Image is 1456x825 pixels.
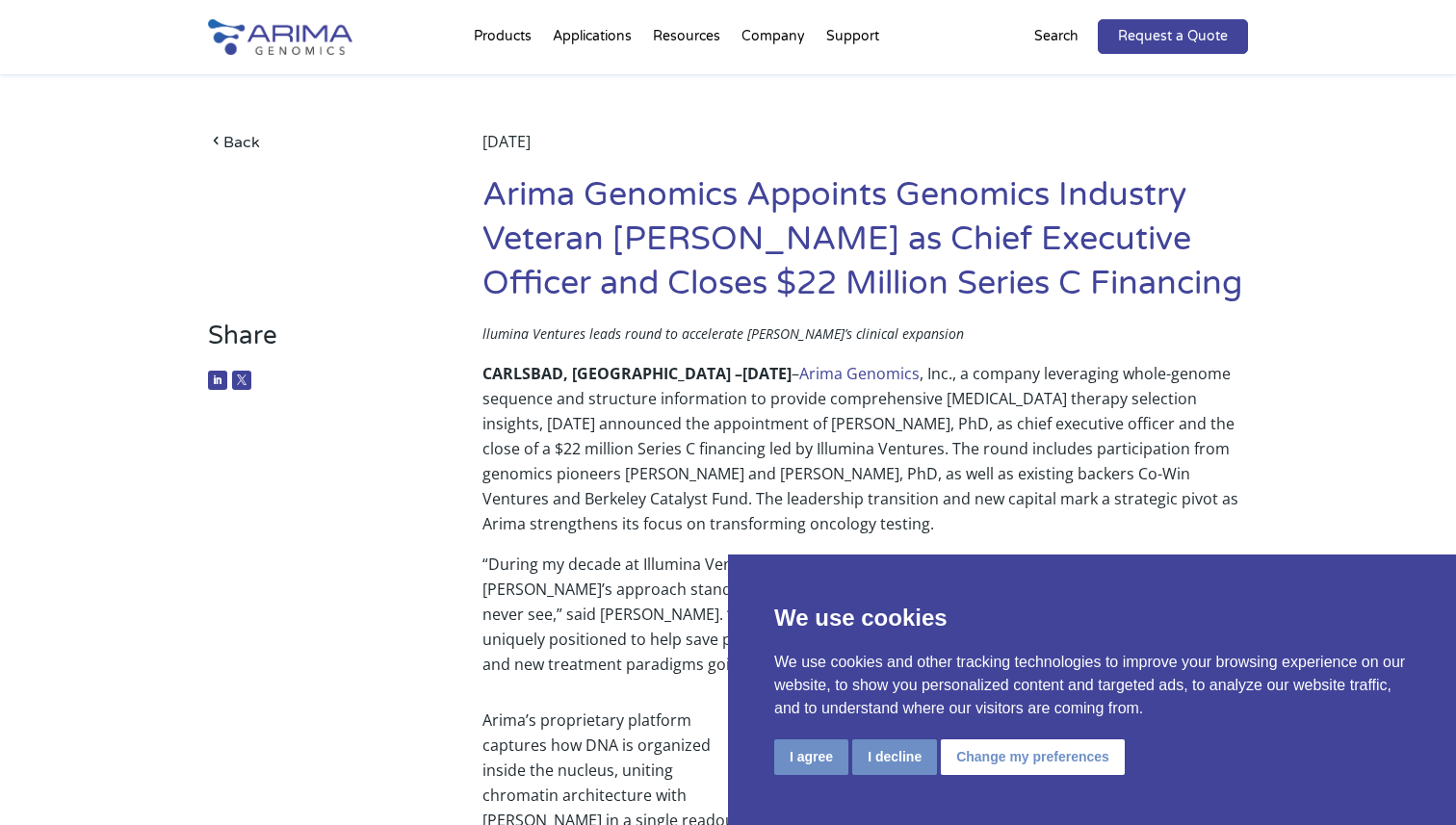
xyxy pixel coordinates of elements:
[208,321,425,366] h3: Share
[774,739,848,775] button: I agree
[799,363,920,384] a: Arima Genomics
[482,129,1248,173] div: [DATE]
[482,363,742,384] b: CARLSBAD, [GEOGRAPHIC_DATA] –
[482,324,964,343] span: llumina Ventures leads round to accelerate [PERSON_NAME]’s clinical expansion
[852,739,937,775] button: I decline
[208,19,352,55] img: Arima-Genomics-logo
[1034,24,1079,49] p: Search
[208,129,425,155] a: Back
[941,739,1125,775] button: Change my preferences
[482,361,1248,552] p: – , Inc., a company leveraging whole-genome sequence and structure information to provide compreh...
[1098,19,1248,54] a: Request a Quote
[774,651,1410,720] p: We use cookies and other tracking technologies to improve your browsing experience on our website...
[482,552,1248,692] p: “During my decade at Illumina Ventures, I evaluated countless genomics innovations, yet [PERSON_N...
[774,601,1410,635] p: We use cookies
[742,363,792,384] b: [DATE]
[482,173,1248,321] h1: Arima Genomics Appoints Genomics Industry Veteran [PERSON_NAME] as Chief Executive Officer and Cl...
